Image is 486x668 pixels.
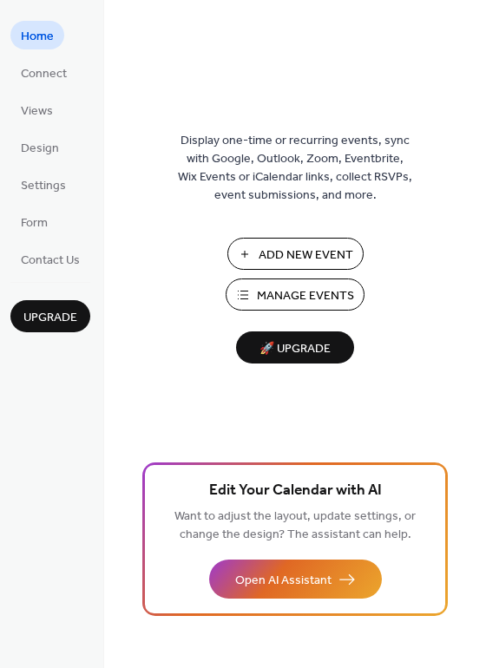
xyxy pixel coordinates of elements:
[10,300,90,332] button: Upgrade
[227,238,364,270] button: Add New Event
[246,337,344,361] span: 🚀 Upgrade
[21,252,80,270] span: Contact Us
[236,331,354,363] button: 🚀 Upgrade
[174,505,416,547] span: Want to adjust the layout, update settings, or change the design? The assistant can help.
[10,21,64,49] a: Home
[178,132,412,205] span: Display one-time or recurring events, sync with Google, Outlook, Zoom, Eventbrite, Wix Events or ...
[209,479,382,503] span: Edit Your Calendar with AI
[209,560,382,599] button: Open AI Assistant
[21,177,66,195] span: Settings
[21,65,67,83] span: Connect
[10,245,90,273] a: Contact Us
[10,207,58,236] a: Form
[21,102,53,121] span: Views
[10,58,77,87] a: Connect
[10,133,69,161] a: Design
[23,309,77,327] span: Upgrade
[259,246,353,265] span: Add New Event
[21,28,54,46] span: Home
[10,170,76,199] a: Settings
[21,140,59,158] span: Design
[10,95,63,124] a: Views
[235,572,332,590] span: Open AI Assistant
[21,214,48,232] span: Form
[257,287,354,305] span: Manage Events
[226,278,364,311] button: Manage Events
